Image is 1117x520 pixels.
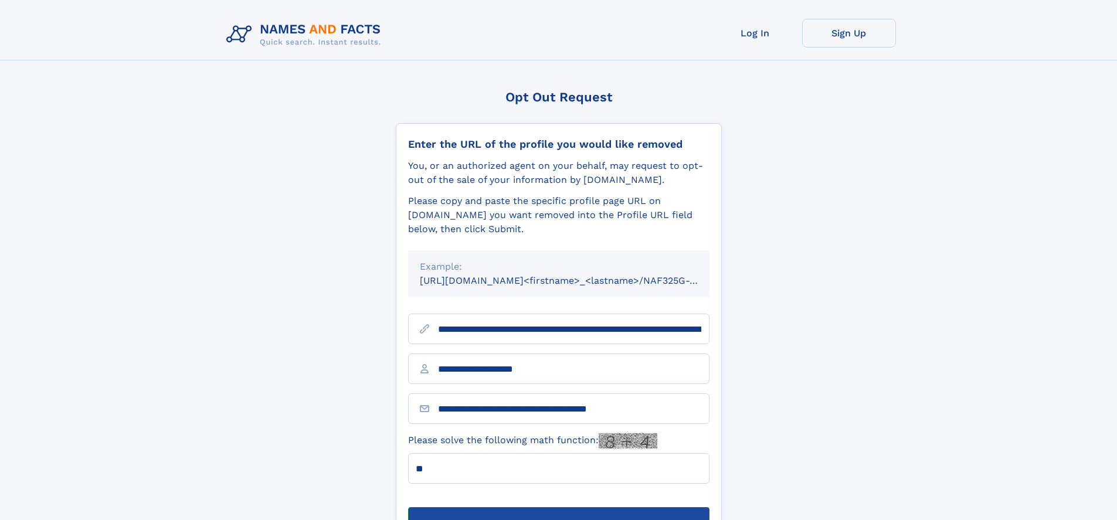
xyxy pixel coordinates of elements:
[222,19,391,50] img: Logo Names and Facts
[708,19,802,47] a: Log In
[802,19,896,47] a: Sign Up
[408,433,657,448] label: Please solve the following math function:
[408,194,709,236] div: Please copy and paste the specific profile page URL on [DOMAIN_NAME] you want removed into the Pr...
[408,138,709,151] div: Enter the URL of the profile you would like removed
[408,159,709,187] div: You, or an authorized agent on your behalf, may request to opt-out of the sale of your informatio...
[420,260,698,274] div: Example:
[396,90,722,104] div: Opt Out Request
[420,275,732,286] small: [URL][DOMAIN_NAME]<firstname>_<lastname>/NAF325G-xxxxxxxx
